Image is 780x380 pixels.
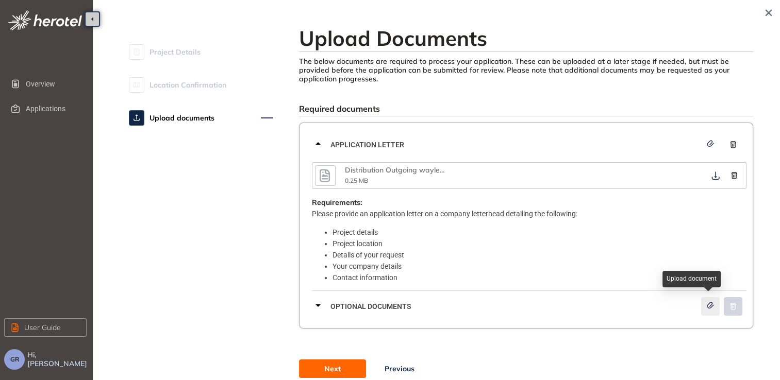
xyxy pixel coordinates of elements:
span: Application letter [330,139,701,150]
span: 0.25 MB [345,177,368,184]
span: ... [440,165,444,175]
p: Please provide an application letter on a company letterhead detailing the following: [312,208,746,219]
span: User Guide [24,322,61,333]
div: Application letter [312,129,746,160]
span: Required documents [299,103,380,114]
li: Project location [333,238,746,249]
li: Your company details [333,261,746,272]
h2: Upload Documents [299,26,753,50]
button: User Guide [4,318,87,337]
div: Optional documents [312,291,746,322]
span: Distribution Outgoing wayle [345,165,440,175]
span: Project Details [150,42,201,62]
li: Details of your request [333,249,746,261]
span: Upload documents [150,108,214,128]
span: Hi, [PERSON_NAME] [27,351,89,368]
span: Previous [385,363,414,374]
div: Upload document [662,271,721,287]
button: Next [299,359,366,378]
img: logo [8,10,82,30]
button: GR [4,349,25,370]
button: Previous [366,359,433,378]
span: Next [324,363,341,374]
span: Applications [26,98,78,119]
div: Distribution Outgoing wayleave.pdf [345,166,448,175]
li: Project details [333,227,746,238]
span: Optional documents [330,301,701,312]
span: GR [10,356,19,363]
li: Contact information [333,272,746,283]
span: Requirements: [312,198,362,207]
div: The below documents are required to process your application. These can be uploaded at a later st... [299,57,753,83]
span: Location Confirmation [150,75,226,95]
span: Overview [26,74,78,94]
